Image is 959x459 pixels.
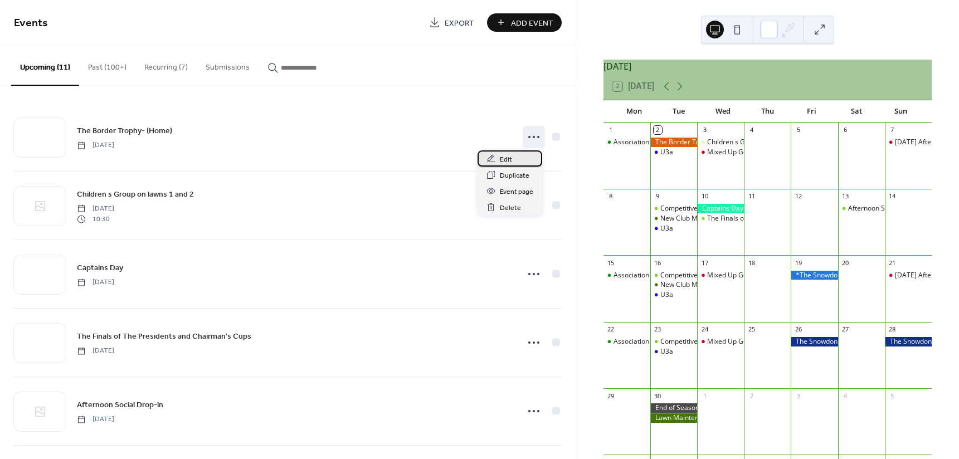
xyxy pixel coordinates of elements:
[654,325,662,334] div: 23
[697,204,744,213] div: Captains Day
[791,337,838,346] div: The Snowdonia Cup -Association * New Date
[650,337,697,346] div: Competitive Match Training
[607,392,615,400] div: 29
[888,258,897,267] div: 21
[511,17,553,29] span: Add Event
[660,290,673,300] div: U3a
[500,186,533,198] span: Event page
[841,258,850,267] div: 20
[794,325,802,334] div: 26
[603,60,932,73] div: [DATE]
[747,258,756,267] div: 18
[697,271,744,280] div: Mixed Up Golf Doubles Drop In
[650,347,697,357] div: U3a
[603,337,650,346] div: Association Learning/Practice
[888,392,897,400] div: 5
[500,202,521,214] span: Delete
[77,398,163,411] a: Afternoon Social Drop-in
[707,148,803,157] div: Mixed Up Golf Doubles Drop In
[700,258,709,267] div: 17
[77,346,114,356] span: [DATE]
[77,140,114,150] span: [DATE]
[707,214,862,223] div: The Finals of The Presidents and Chairman's Cups
[77,189,194,201] span: Children s Group on lawns 1 and 2
[838,204,885,213] div: Afternoon Social Drop-in
[747,192,756,201] div: 11
[878,100,923,123] div: Sun
[697,148,744,157] div: Mixed Up Golf Doubles Drop In
[607,192,615,201] div: 8
[660,271,746,280] div: Competitive Match Training
[77,125,172,137] span: The Border Trophy- (Home)
[701,100,746,123] div: Wed
[660,224,673,233] div: U3a
[445,17,474,29] span: Export
[77,399,163,411] span: Afternoon Social Drop-in
[700,392,709,400] div: 1
[500,154,512,165] span: Edit
[77,331,251,343] span: The Finals of The Presidents and Chairman's Cups
[650,290,697,300] div: U3a
[603,138,650,147] div: Association Learning/Practice
[650,413,697,423] div: Lawn Maintenance
[77,124,172,137] a: The Border Trophy- (Home)
[794,258,802,267] div: 19
[888,325,897,334] div: 28
[841,192,850,201] div: 13
[654,392,662,400] div: 30
[487,13,562,32] button: Add Event
[660,204,746,213] div: Competitive Match Training
[607,258,615,267] div: 15
[656,100,701,123] div: Tue
[603,271,650,280] div: Association Learning/Practice
[885,337,932,346] div: The Snowdonia Cup -Association
[791,271,838,280] div: *The Snowdonia Cup - Golf
[77,188,194,201] a: Children s Group on lawns 1 and 2
[77,414,114,424] span: [DATE]
[794,192,802,201] div: 12
[707,271,803,280] div: Mixed Up Golf Doubles Drop In
[607,126,615,134] div: 1
[612,100,657,123] div: Mon
[650,214,697,223] div: New Club Member Intermediate Golf Training Session
[14,12,48,34] span: Events
[77,214,114,224] span: 10:30
[888,126,897,134] div: 7
[11,45,79,86] button: Upcoming (11)
[885,271,932,280] div: Sunday Afternoon Social Drop In
[697,138,744,147] div: Children s Group on lawns 1 and 2
[697,214,744,223] div: The Finals of The Presidents and Chairman's Cups
[745,100,790,123] div: Thu
[79,45,135,85] button: Past (100+)
[841,325,850,334] div: 27
[421,13,483,32] a: Export
[707,337,803,346] div: Mixed Up Golf Doubles Drop In
[650,280,697,290] div: New Club Member Intermediate Golf Training Session
[747,392,756,400] div: 2
[77,262,123,274] span: Captains Day
[747,126,756,134] div: 4
[747,325,756,334] div: 25
[660,347,673,357] div: U3a
[834,100,879,123] div: Sat
[794,392,802,400] div: 3
[700,325,709,334] div: 24
[77,330,251,343] a: The Finals of The Presidents and Chairman's Cups
[697,337,744,346] div: Mixed Up Golf Doubles Drop In
[848,204,924,213] div: Afternoon Social Drop-in
[660,337,746,346] div: Competitive Match Training
[500,170,529,182] span: Duplicate
[885,138,932,147] div: Sunday Afternoon Social Drop In
[650,204,697,213] div: Competitive Match Training
[654,126,662,134] div: 2
[614,138,705,147] div: Association Learning/Practice
[650,224,697,233] div: U3a
[77,261,123,274] a: Captains Day
[888,192,897,201] div: 14
[841,126,850,134] div: 6
[790,100,834,123] div: Fri
[650,148,697,157] div: U3a
[660,280,827,290] div: New Club Member Intermediate Golf Training Session
[197,45,259,85] button: Submissions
